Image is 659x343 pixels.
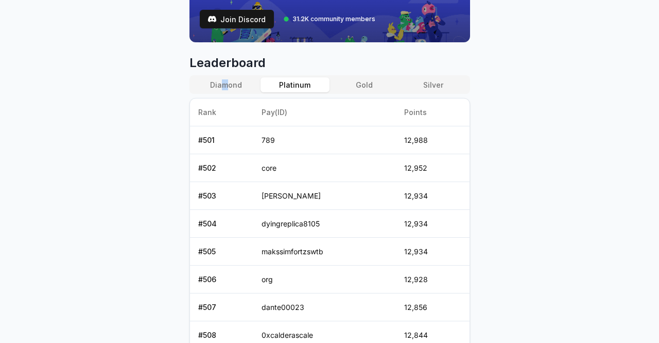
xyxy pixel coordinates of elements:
[200,10,274,28] a: testJoin Discord
[190,126,254,154] td: # 501
[396,154,469,182] td: 12,952
[398,77,467,92] button: Silver
[396,182,469,210] td: 12,934
[190,293,254,321] td: # 507
[253,99,396,126] th: Pay(ID)
[253,210,396,238] td: dyingreplica8105
[396,266,469,293] td: 12,928
[189,55,470,71] span: Leaderboard
[253,266,396,293] td: org
[253,182,396,210] td: [PERSON_NAME]
[190,238,254,266] td: # 505
[190,210,254,238] td: # 504
[190,154,254,182] td: # 502
[396,238,469,266] td: 12,934
[200,10,274,28] button: Join Discord
[292,15,375,23] span: 31.2K community members
[396,99,469,126] th: Points
[396,210,469,238] td: 12,934
[396,293,469,321] td: 12,856
[253,154,396,182] td: core
[190,99,254,126] th: Rank
[329,77,398,92] button: Gold
[192,77,261,92] button: Diamond
[396,126,469,154] td: 12,988
[220,14,266,25] span: Join Discord
[190,266,254,293] td: # 506
[253,126,396,154] td: 789
[261,77,329,92] button: Platinum
[253,238,396,266] td: makssimfortzswtb
[208,15,216,23] img: test
[190,182,254,210] td: # 503
[253,293,396,321] td: dante00023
